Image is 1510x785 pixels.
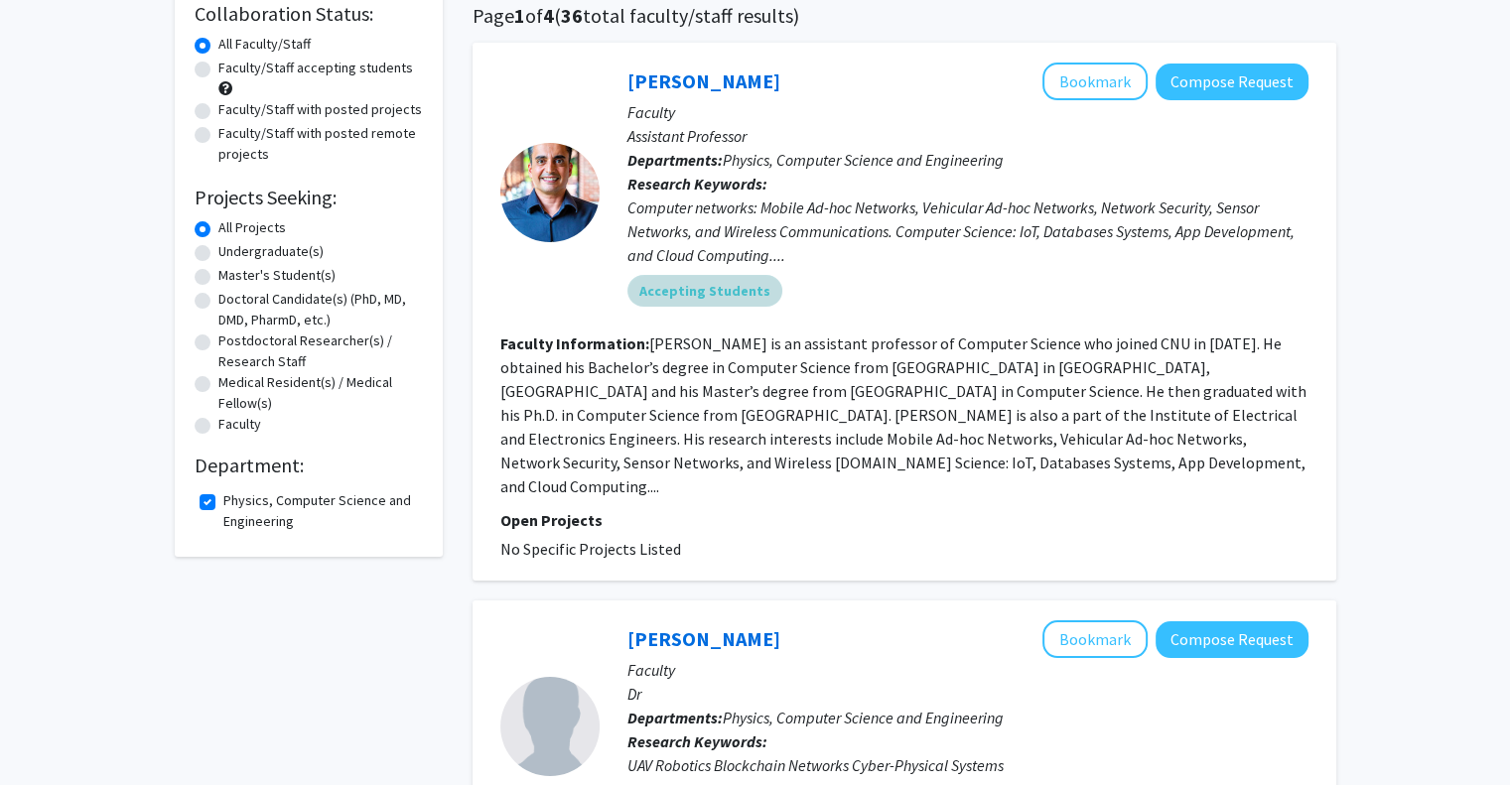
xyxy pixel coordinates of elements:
[218,217,286,238] label: All Projects
[1042,620,1148,658] button: Add Abhishek Phadke to Bookmarks
[218,58,413,78] label: Faculty/Staff accepting students
[218,414,261,435] label: Faculty
[218,289,423,330] label: Doctoral Candidate(s) (PhD, MD, DMD, PharmD, etc.)
[218,265,336,286] label: Master's Student(s)
[500,508,1308,532] p: Open Projects
[195,454,423,477] h2: Department:
[218,99,422,120] label: Faculty/Staff with posted projects
[543,3,554,28] span: 4
[218,34,311,55] label: All Faculty/Staff
[627,731,767,751] b: Research Keywords:
[15,696,84,770] iframe: Chat
[627,100,1308,124] p: Faculty
[561,3,583,28] span: 36
[627,626,780,651] a: [PERSON_NAME]
[627,68,780,93] a: [PERSON_NAME]
[1156,64,1308,100] button: Compose Request to Mohammad Almalag
[218,330,423,372] label: Postdoctoral Researcher(s) / Research Staff
[223,490,418,532] label: Physics, Computer Science and Engineering
[1042,63,1148,100] button: Add Mohammad Almalag to Bookmarks
[500,333,1306,496] fg-read-more: [PERSON_NAME] is an assistant professor of Computer Science who joined CNU in [DATE]. He obtained...
[500,333,649,353] b: Faculty Information:
[514,3,525,28] span: 1
[627,174,767,194] b: Research Keywords:
[195,186,423,209] h2: Projects Seeking:
[627,196,1308,267] div: Computer networks: Mobile Ad-hoc Networks, Vehicular Ad-hoc Networks, Network Security, Sensor Ne...
[627,124,1308,148] p: Assistant Professor
[195,2,423,26] h2: Collaboration Status:
[218,123,423,165] label: Faculty/Staff with posted remote projects
[218,241,324,262] label: Undergraduate(s)
[473,4,1336,28] h1: Page of ( total faculty/staff results)
[723,150,1004,170] span: Physics, Computer Science and Engineering
[627,708,723,727] b: Departments:
[627,753,1308,777] div: UAV Robotics Blockchain Networks Cyber-Physical Systems
[723,708,1004,727] span: Physics, Computer Science and Engineering
[627,682,1308,706] p: Dr
[500,539,681,559] span: No Specific Projects Listed
[1156,621,1308,658] button: Compose Request to Abhishek Phadke
[627,658,1308,682] p: Faculty
[627,150,723,170] b: Departments:
[218,372,423,414] label: Medical Resident(s) / Medical Fellow(s)
[627,275,782,307] mat-chip: Accepting Students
